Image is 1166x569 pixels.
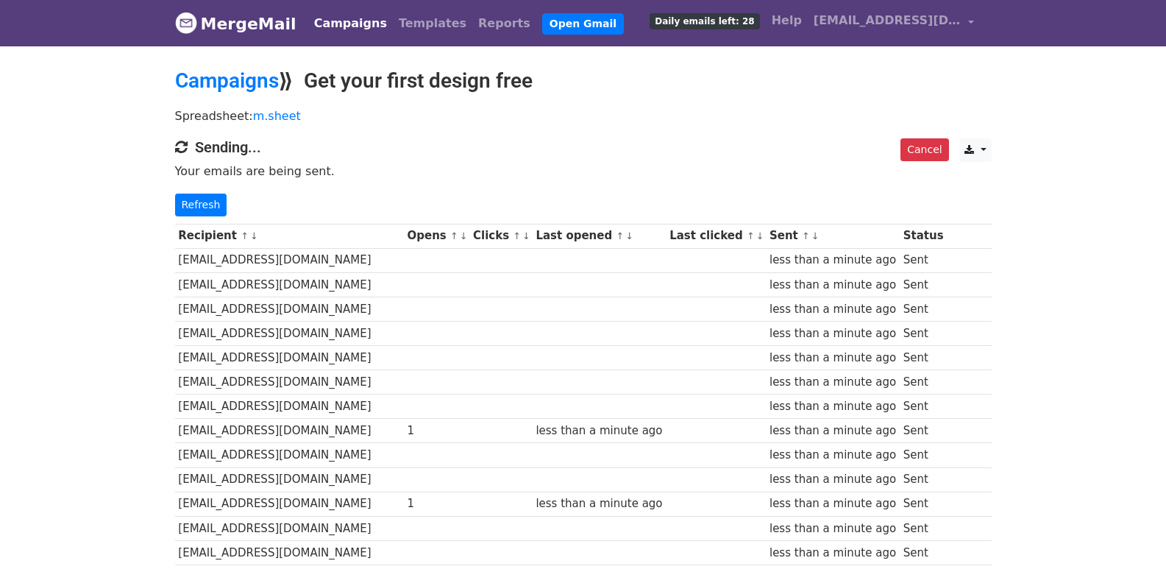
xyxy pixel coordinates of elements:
img: MergeMail logo [175,12,197,34]
td: Sent [900,346,947,370]
a: Reports [472,9,536,38]
th: Status [900,224,947,248]
td: [EMAIL_ADDRESS][DOMAIN_NAME] [175,540,404,565]
a: Cancel [900,138,948,161]
a: ↑ [802,230,810,241]
td: Sent [900,443,947,467]
a: ↑ [241,230,249,241]
a: Templates [393,9,472,38]
a: MergeMail [175,8,296,39]
th: Last clicked [666,224,766,248]
td: [EMAIL_ADDRESS][DOMAIN_NAME] [175,516,404,540]
td: [EMAIL_ADDRESS][DOMAIN_NAME] [175,419,404,443]
a: Open Gmail [542,13,624,35]
td: [EMAIL_ADDRESS][DOMAIN_NAME] [175,346,404,370]
a: ↑ [513,230,521,241]
td: Sent [900,516,947,540]
div: less than a minute ago [769,350,896,367]
p: Your emails are being sent. [175,163,992,179]
td: [EMAIL_ADDRESS][DOMAIN_NAME] [175,395,404,419]
a: Help [766,6,808,35]
a: ↓ [522,230,530,241]
div: less than a minute ago [536,495,662,512]
a: ↓ [756,230,764,241]
a: ↑ [616,230,624,241]
div: less than a minute ago [769,277,896,294]
div: 1 [407,423,466,439]
div: less than a minute ago [769,374,896,391]
h2: ⟫ Get your first design free [175,68,992,93]
td: Sent [900,321,947,345]
a: ↓ [811,230,820,241]
div: less than a minute ago [769,252,896,269]
th: Last opened [533,224,666,248]
td: Sent [900,467,947,492]
span: Daily emails left: 28 [650,13,759,29]
td: [EMAIL_ADDRESS][DOMAIN_NAME] [175,492,404,516]
a: Campaigns [175,68,279,93]
span: [EMAIL_ADDRESS][DOMAIN_NAME] [814,12,961,29]
th: Sent [766,224,900,248]
div: 1 [407,495,466,512]
td: Sent [900,492,947,516]
div: less than a minute ago [769,398,896,415]
td: Sent [900,370,947,395]
td: [EMAIL_ADDRESS][DOMAIN_NAME] [175,248,404,272]
a: Refresh [175,194,227,216]
td: [EMAIL_ADDRESS][DOMAIN_NAME] [175,321,404,345]
div: less than a minute ago [769,423,896,439]
div: less than a minute ago [769,301,896,318]
td: Sent [900,395,947,419]
div: less than a minute ago [769,447,896,464]
td: [EMAIL_ADDRESS][DOMAIN_NAME] [175,370,404,395]
a: ↓ [460,230,468,241]
td: [EMAIL_ADDRESS][DOMAIN_NAME] [175,443,404,467]
div: less than a minute ago [769,545,896,562]
div: less than a minute ago [769,495,896,512]
a: m.sheet [253,109,301,123]
a: ↓ [625,230,633,241]
th: Recipient [175,224,404,248]
td: [EMAIL_ADDRESS][DOMAIN_NAME] [175,467,404,492]
td: Sent [900,248,947,272]
a: Daily emails left: 28 [644,6,765,35]
a: [EMAIL_ADDRESS][DOMAIN_NAME] [808,6,980,40]
h4: Sending... [175,138,992,156]
div: less than a minute ago [769,471,896,488]
a: ↑ [747,230,755,241]
a: ↑ [450,230,458,241]
td: Sent [900,540,947,565]
div: less than a minute ago [536,423,662,439]
div: less than a minute ago [769,325,896,342]
div: less than a minute ago [769,520,896,537]
td: [EMAIL_ADDRESS][DOMAIN_NAME] [175,297,404,321]
td: Sent [900,272,947,297]
th: Clicks [469,224,532,248]
a: Campaigns [308,9,393,38]
td: Sent [900,297,947,321]
p: Spreadsheet: [175,108,992,124]
td: [EMAIL_ADDRESS][DOMAIN_NAME] [175,272,404,297]
a: ↓ [250,230,258,241]
td: Sent [900,419,947,443]
th: Opens [404,224,470,248]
